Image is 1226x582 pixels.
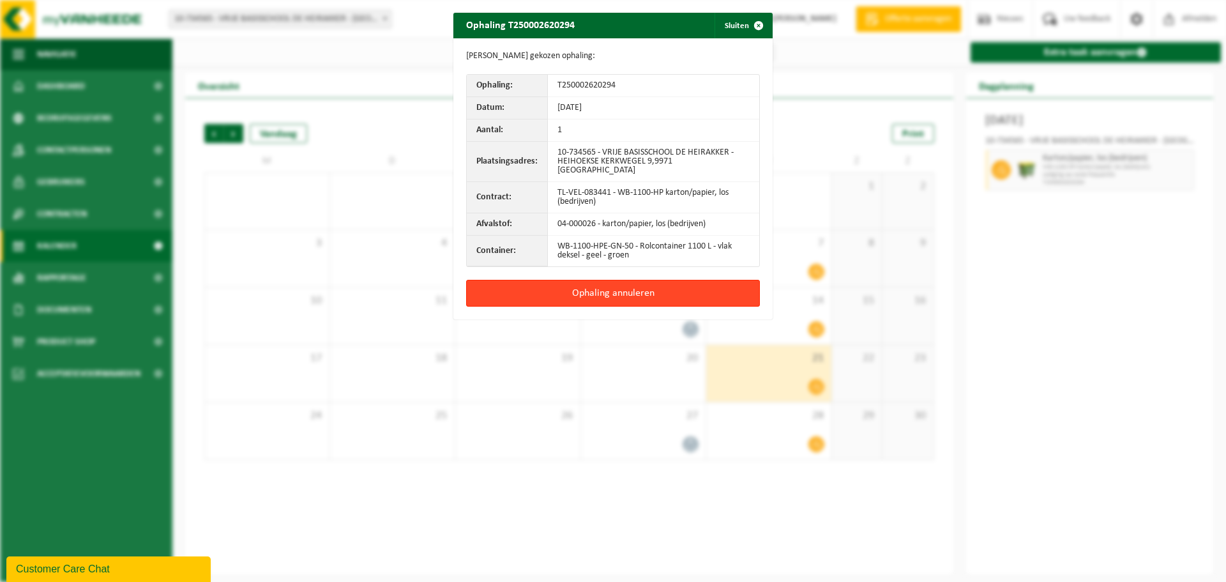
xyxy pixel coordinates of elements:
[548,142,759,182] td: 10-734565 - VRIJE BASISSCHOOL DE HEIRAKKER - HEIHOEKSE KERKWEGEL 9,9971 [GEOGRAPHIC_DATA]
[466,51,760,61] p: [PERSON_NAME] gekozen ophaling:
[467,182,548,213] th: Contract:
[467,97,548,119] th: Datum:
[548,119,759,142] td: 1
[548,236,759,266] td: WB-1100-HPE-GN-50 - Rolcontainer 1100 L - vlak deksel - geel - groen
[467,236,548,266] th: Container:
[548,75,759,97] td: T250002620294
[548,97,759,119] td: [DATE]
[467,119,548,142] th: Aantal:
[466,280,760,307] button: Ophaling annuleren
[467,213,548,236] th: Afvalstof:
[6,554,213,582] iframe: chat widget
[548,182,759,213] td: TL-VEL-083441 - WB-1100-HP karton/papier, los (bedrijven)
[548,213,759,236] td: 04-000026 - karton/papier, los (bedrijven)
[715,13,771,38] button: Sluiten
[467,142,548,182] th: Plaatsingsadres:
[467,75,548,97] th: Ophaling:
[453,13,587,37] h2: Ophaling T250002620294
